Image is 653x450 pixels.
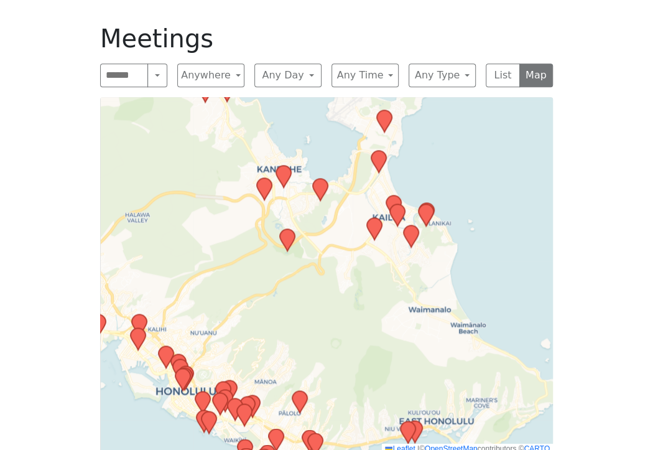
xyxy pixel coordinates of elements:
[254,63,322,87] button: Any Day
[100,24,553,54] h1: Meetings
[331,63,399,87] button: Any Time
[177,63,244,87] button: Anywhere
[100,63,148,87] input: Search
[486,63,520,87] button: List
[147,63,167,87] button: Search
[409,63,476,87] button: Any Type
[519,63,553,87] button: Map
